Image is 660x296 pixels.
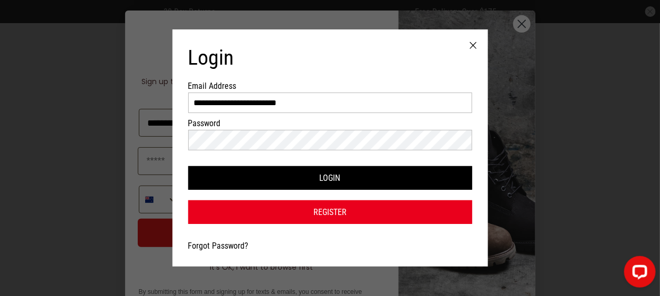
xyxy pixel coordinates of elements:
[188,200,472,224] a: Register
[188,45,472,70] h1: Login
[188,118,245,128] label: Password
[616,252,660,296] iframe: LiveChat chat widget
[188,241,249,251] a: Forgot Password?
[188,81,245,91] label: Email Address
[188,166,472,190] button: Login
